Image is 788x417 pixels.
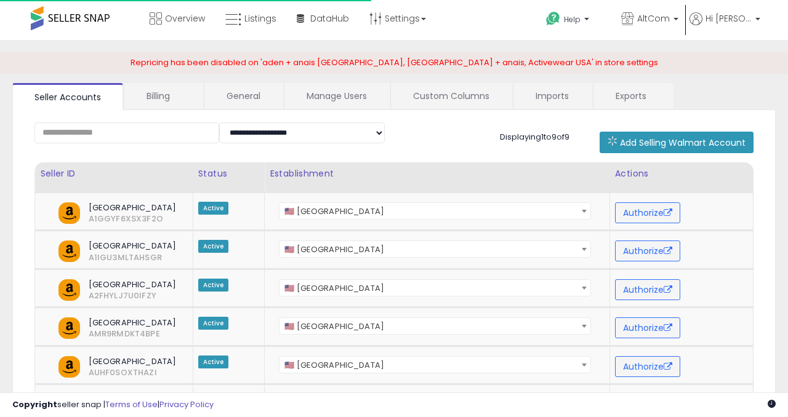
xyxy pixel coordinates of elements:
[513,83,592,109] a: Imports
[198,317,229,330] span: Active
[615,167,748,180] div: Actions
[391,83,512,109] a: Custom Columns
[198,355,229,368] span: Active
[79,317,165,328] span: [GEOGRAPHIC_DATA]
[79,367,98,378] span: AUHF0SOXTHAZI
[12,399,214,411] div: seller snap | |
[124,83,203,109] a: Billing
[204,83,283,109] a: General
[706,12,752,25] span: Hi [PERSON_NAME]
[615,279,680,300] button: Authorize
[600,132,754,153] button: Add Selling Walmart Account
[279,280,590,297] span: 🇺🇸 United States
[279,317,590,335] span: 🇺🇸 United States
[593,83,672,109] a: Exports
[131,57,658,68] span: Repricing has been disabled on 'aden + anais [GEOGRAPHIC_DATA], [GEOGRAPHIC_DATA] + anais, Active...
[689,12,760,40] a: Hi [PERSON_NAME]
[12,83,123,110] a: Seller Accounts
[40,167,188,180] div: Seller ID
[198,279,229,292] span: Active
[545,11,561,26] i: Get Help
[58,279,80,301] img: amazon.png
[79,213,98,224] span: A1GGYF6XSX3F2O
[615,317,680,338] button: Authorize
[310,12,349,25] span: DataHub
[279,241,590,258] span: 🇺🇸 United States
[79,328,98,340] span: AMR9RMDKT4BPE
[615,356,680,377] button: Authorize
[620,137,746,149] span: Add Selling Walmart Account
[105,399,158,410] a: Terms of Use
[159,399,214,410] a: Privacy Policy
[284,83,389,109] a: Manage Users
[279,356,590,373] span: 🇺🇸 United States
[58,240,80,262] img: amazon.png
[79,240,165,252] span: [GEOGRAPHIC_DATA]
[198,202,229,215] span: Active
[198,240,229,253] span: Active
[615,202,680,223] button: Authorize
[279,318,590,335] span: 🇺🇸 United States
[615,240,680,261] button: Authorize
[270,167,604,180] div: Establishment
[58,356,80,378] img: amazon.png
[165,12,205,25] span: Overview
[244,12,276,25] span: Listings
[58,317,80,339] img: amazon.png
[79,202,165,213] span: [GEOGRAPHIC_DATA]
[79,279,165,290] span: [GEOGRAPHIC_DATA]
[279,203,590,220] span: 🇺🇸 United States
[198,167,260,180] div: Status
[79,290,98,301] span: A2FHYLJ7U0IFZY
[79,252,98,263] span: A1IGU3MLTAHSGR
[279,357,590,374] span: 🇺🇸 United States
[500,131,569,143] span: Displaying 1 to 9 of 9
[637,12,670,25] span: AltCom
[79,356,165,367] span: [GEOGRAPHIC_DATA]
[279,202,590,220] span: 🇺🇸 United States
[12,399,57,410] strong: Copyright
[58,202,80,224] img: amazon.png
[536,2,610,40] a: Help
[279,240,590,258] span: 🇺🇸 United States
[564,14,581,25] span: Help
[279,279,590,296] span: 🇺🇸 United States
